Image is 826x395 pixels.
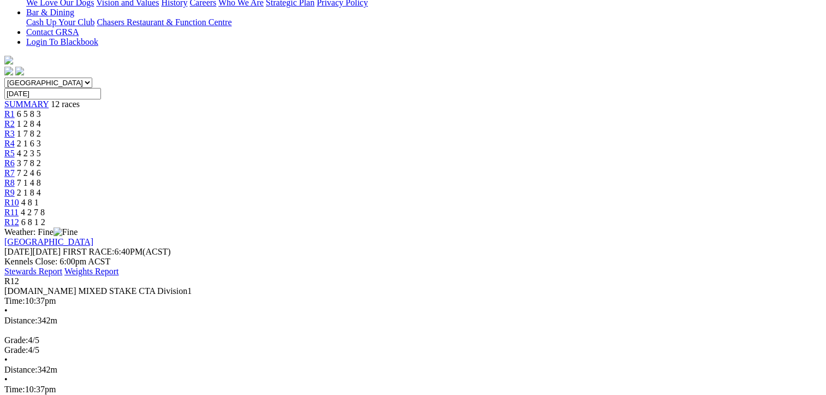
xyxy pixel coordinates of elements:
[4,355,8,364] span: •
[4,56,13,64] img: logo-grsa-white.png
[15,67,24,75] img: twitter.svg
[4,267,62,276] a: Stewards Report
[17,168,41,178] span: 7 2 4 6
[97,17,231,27] a: Chasers Restaurant & Function Centre
[17,129,41,138] span: 1 7 8 2
[17,119,41,128] span: 1 2 8 4
[4,385,25,394] span: Time:
[4,149,15,158] a: R5
[4,139,15,148] a: R4
[4,306,8,315] span: •
[54,227,78,237] img: Fine
[17,178,41,187] span: 7 1 4 8
[4,335,28,345] span: Grade:
[21,217,45,227] span: 6 8 1 2
[17,139,41,148] span: 2 1 6 3
[26,27,79,37] a: Contact GRSA
[4,168,15,178] a: R7
[4,119,15,128] a: R2
[64,267,119,276] a: Weights Report
[4,316,37,325] span: Distance:
[26,17,94,27] a: Cash Up Your Club
[4,67,13,75] img: facebook.svg
[17,149,41,158] span: 4 2 3 5
[4,385,822,394] div: 10:37pm
[26,37,98,46] a: Login To Blackbook
[4,365,37,374] span: Distance:
[17,109,41,119] span: 6 5 8 3
[4,99,49,109] a: SUMMARY
[4,316,822,326] div: 342m
[4,217,19,227] a: R12
[17,158,41,168] span: 3 7 8 2
[21,208,45,217] span: 4 2 7 8
[4,227,78,237] span: Weather: Fine
[4,129,15,138] a: R3
[4,365,822,375] div: 342m
[21,198,39,207] span: 4 8 1
[4,286,822,296] div: [DOMAIN_NAME] MIXED STAKE CTA Division1
[17,188,41,197] span: 2 1 8 4
[51,99,80,109] span: 12 races
[4,158,15,168] a: R6
[4,296,25,305] span: Time:
[63,247,114,256] span: FIRST RACE:
[4,247,61,256] span: [DATE]
[63,247,171,256] span: 6:40PM(ACST)
[4,335,822,345] div: 4/5
[26,17,822,27] div: Bar & Dining
[4,109,15,119] a: R1
[4,375,8,384] span: •
[4,188,15,197] a: R9
[4,198,19,207] a: R10
[4,276,19,286] span: R12
[4,178,15,187] a: R8
[4,296,822,306] div: 10:37pm
[4,257,822,267] div: Kennels Close: 6:00pm ACST
[26,8,74,17] a: Bar & Dining
[4,247,33,256] span: [DATE]
[4,88,101,99] input: Select date
[4,345,28,355] span: Grade:
[4,237,93,246] a: [GEOGRAPHIC_DATA]
[4,208,19,217] a: R11
[4,345,822,355] div: 4/5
